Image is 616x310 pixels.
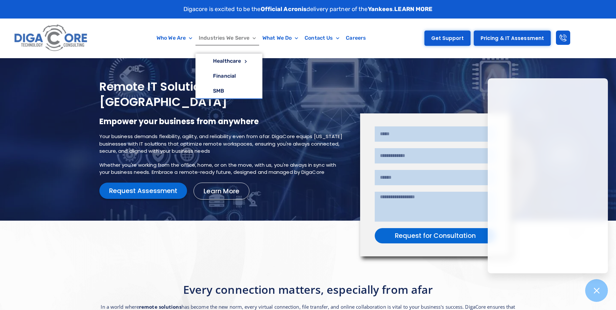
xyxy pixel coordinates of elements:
[195,84,262,98] a: SMB
[121,31,401,45] nav: Menu
[195,69,262,84] a: Financial
[301,31,343,45] a: Contact Us
[394,6,433,13] a: LEARN MORE
[259,31,301,45] a: What We Do
[195,31,259,45] a: Industries We Serve
[424,31,471,46] a: Get Support
[99,161,347,176] p: Whether you're working from the office, home, or on the move, with us, you're always in sync with...
[375,228,496,243] button: Request for Consultation
[395,232,476,239] span: Request for Consultation
[99,79,347,110] h1: Remote IT Solutions in [GEOGRAPHIC_DATA]
[99,116,347,126] h2: Empower your business from anywhere
[368,6,393,13] strong: Yankees
[183,5,433,14] p: Digacore is excited to be the delivery partner of the .
[139,304,182,310] strong: remote solutions
[109,187,178,194] span: Request Assessment
[99,282,517,297] h2: Every connection matters, especially from afar
[195,54,262,69] a: Healthcare
[474,31,551,46] a: Pricing & IT Assessment
[488,78,608,273] iframe: Chatgenie Messenger
[194,183,249,200] a: Learn More
[261,6,307,13] strong: Official Acronis
[204,188,239,194] span: Learn More
[99,183,187,199] a: Request Assessment
[153,31,195,45] a: Who We Are
[12,22,90,55] img: Digacore logo 1
[195,54,262,99] ul: Industries We Serve
[99,133,347,155] p: Your business demands flexibility, agility, and reliability even from afar. DigaCore equips [US_S...
[343,31,369,45] a: Careers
